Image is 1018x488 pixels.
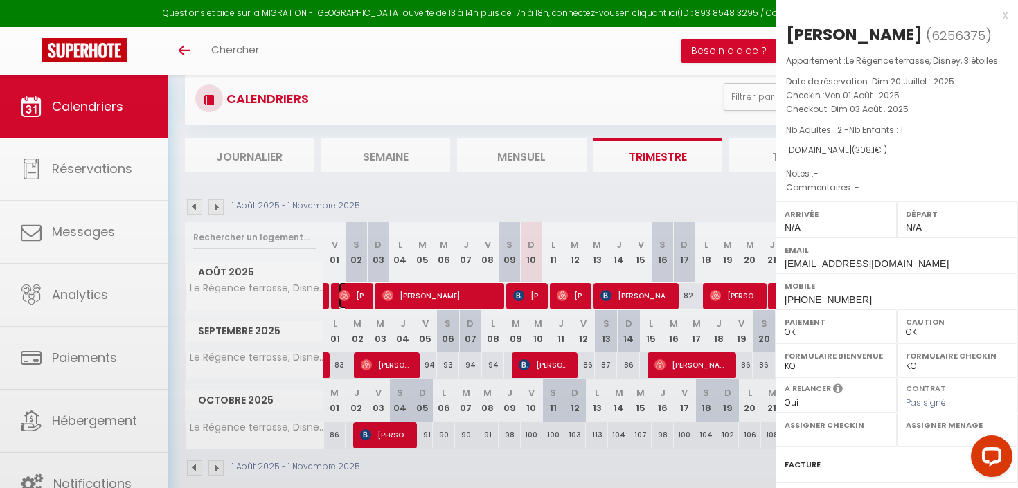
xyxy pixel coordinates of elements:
p: Appartement : [786,54,1008,68]
span: 6256375 [931,27,985,44]
div: x [776,7,1008,24]
label: A relancer [785,383,831,395]
span: - [814,168,819,179]
label: Caution [906,315,1009,329]
span: Pas signé [906,397,946,408]
span: 308.1 [855,144,875,156]
span: N/A [785,222,801,233]
span: Le Régence terrasse, Disney, 3 étoiles. [846,55,1000,66]
label: Formulaire Bienvenue [785,349,888,363]
label: Assigner Checkin [785,418,888,432]
p: Checkin : [786,89,1008,102]
i: Sélectionner OUI si vous souhaiter envoyer les séquences de messages post-checkout [833,383,843,398]
span: ( ) [926,26,992,45]
span: Dim 03 Août . 2025 [831,103,909,115]
label: Paiement [785,315,888,329]
span: N/A [906,222,922,233]
span: - [855,181,859,193]
p: Notes : [786,167,1008,181]
p: Date de réservation : [786,75,1008,89]
div: [DOMAIN_NAME] [786,144,1008,157]
span: [PHONE_NUMBER] [785,294,872,305]
label: Arrivée [785,207,888,221]
span: Dim 20 Juillet . 2025 [872,75,954,87]
span: Nb Adultes : 2 - [786,124,903,136]
label: Email [785,243,1009,257]
label: Contrat [906,383,946,392]
div: [PERSON_NAME] [786,24,922,46]
iframe: LiveChat chat widget [960,430,1018,488]
label: Mobile [785,279,1009,293]
p: Commentaires : [786,181,1008,195]
label: Facture [785,458,821,472]
label: Formulaire Checkin [906,349,1009,363]
span: [EMAIL_ADDRESS][DOMAIN_NAME] [785,258,949,269]
label: Départ [906,207,1009,221]
p: Checkout : [786,102,1008,116]
label: Assigner Menage [906,418,1009,432]
span: Ven 01 Août . 2025 [825,89,900,101]
span: ( € ) [852,144,887,156]
span: Nb Enfants : 1 [849,124,903,136]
